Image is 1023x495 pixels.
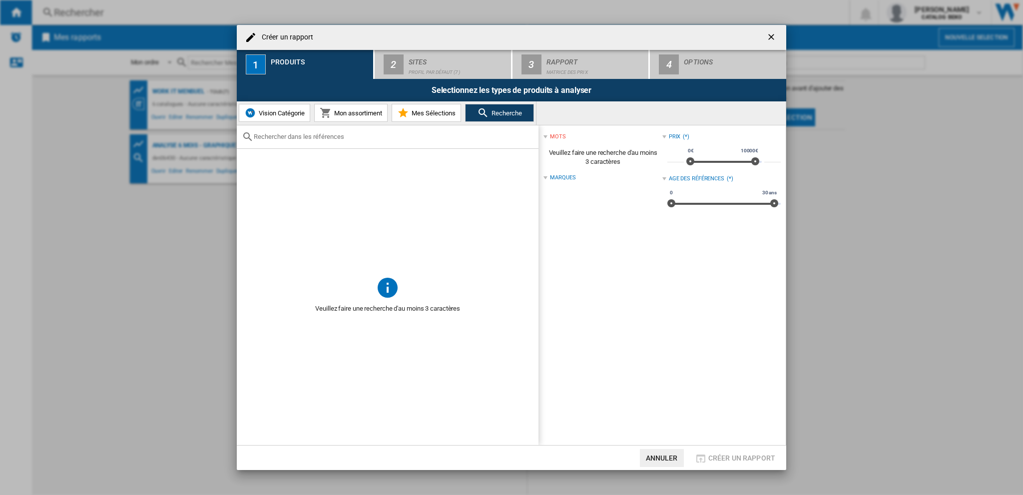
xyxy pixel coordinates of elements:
[246,54,266,74] div: 1
[332,109,382,117] span: Mon assortiment
[669,175,724,183] div: Age des références
[521,54,541,74] div: 3
[684,54,782,64] div: Options
[409,109,456,117] span: Mes Sélections
[489,109,522,117] span: Recherche
[244,107,256,119] img: wiser-icon-blue.png
[650,50,786,79] button: 4 Options
[761,189,778,197] span: 30 ans
[640,449,684,467] button: Annuler
[546,64,645,75] div: Matrice des prix
[550,133,566,141] div: mots
[409,54,507,64] div: Sites
[314,104,388,122] button: Mon assortiment
[237,299,538,318] span: Veuillez faire une recherche d'au moins 3 caractères
[686,147,695,155] span: 0€
[237,79,786,101] div: Selectionnez les types de produits à analyser
[512,50,650,79] button: 3 Rapport Matrice des prix
[465,104,534,122] button: Recherche
[692,449,778,467] button: Créer un rapport
[254,133,533,140] input: Rechercher dans les références
[762,27,782,47] button: getI18NText('BUTTONS.CLOSE_DIALOG')
[543,143,662,171] span: Veuillez faire une recherche d'au moins 3 caractères
[659,54,679,74] div: 4
[546,54,645,64] div: Rapport
[739,147,760,155] span: 10000€
[550,174,575,182] div: Marques
[668,189,674,197] span: 0
[708,454,775,462] span: Créer un rapport
[409,64,507,75] div: Profil par défaut (7)
[239,104,310,122] button: Vision Catégorie
[257,32,314,42] h4: Créer un rapport
[237,50,374,79] button: 1 Produits
[271,54,369,64] div: Produits
[256,109,305,117] span: Vision Catégorie
[669,133,681,141] div: Prix
[375,50,512,79] button: 2 Sites Profil par défaut (7)
[392,104,461,122] button: Mes Sélections
[766,32,778,44] ng-md-icon: getI18NText('BUTTONS.CLOSE_DIALOG')
[384,54,404,74] div: 2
